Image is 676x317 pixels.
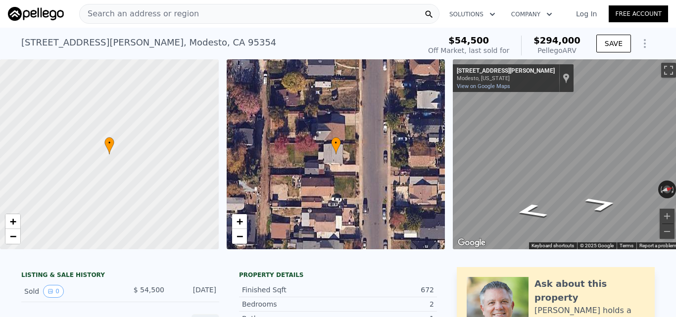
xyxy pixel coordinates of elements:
path: Go South, Kerr Ave [501,200,562,223]
a: Free Account [609,5,668,22]
span: $294,000 [533,35,580,45]
a: Zoom in [232,214,247,229]
button: Zoom in [660,209,675,224]
div: Modesto, [US_STATE] [457,75,555,82]
div: LISTING & SALE HISTORY [21,271,219,281]
div: Pellego ARV [533,45,580,55]
button: Solutions [441,5,503,23]
button: Company [503,5,560,23]
span: • [331,138,341,147]
div: 2 [338,299,434,309]
div: • [331,137,341,154]
button: Show Options [635,34,655,53]
a: Terms (opens in new tab) [620,243,633,248]
div: [STREET_ADDRESS][PERSON_NAME] [457,67,555,75]
img: Pellego [8,7,64,21]
a: Open this area in Google Maps (opens a new window) [455,236,488,249]
div: Ask about this property [534,277,645,305]
div: Finished Sqft [242,285,338,295]
button: Zoom out [660,224,675,239]
div: 672 [338,285,434,295]
a: Zoom in [5,214,20,229]
a: View on Google Maps [457,83,510,90]
div: Property details [239,271,437,279]
button: Toggle fullscreen view [661,63,676,78]
a: Show location on map [563,73,570,84]
span: • [104,138,114,147]
span: © 2025 Google [580,243,614,248]
button: Keyboard shortcuts [531,242,574,249]
div: Bedrooms [242,299,338,309]
button: Rotate clockwise [671,181,676,198]
span: + [10,215,16,227]
div: [STREET_ADDRESS][PERSON_NAME] , Modesto , CA 95354 [21,36,276,49]
a: Zoom out [5,229,20,244]
path: Go North, Kerr Ave [571,193,631,215]
button: View historical data [43,285,64,298]
span: − [236,230,242,242]
a: Zoom out [232,229,247,244]
span: $ 54,500 [134,286,164,294]
div: Off Market, last sold for [428,45,509,55]
div: Sold [24,285,112,298]
span: $54,500 [448,35,489,45]
div: [DATE] [172,285,216,298]
a: Log In [564,9,609,19]
span: Search an address or region [80,8,199,20]
button: SAVE [596,35,631,52]
button: Rotate counterclockwise [658,181,664,198]
img: Google [455,236,488,249]
span: − [10,230,16,242]
div: • [104,137,114,154]
span: + [236,215,242,227]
